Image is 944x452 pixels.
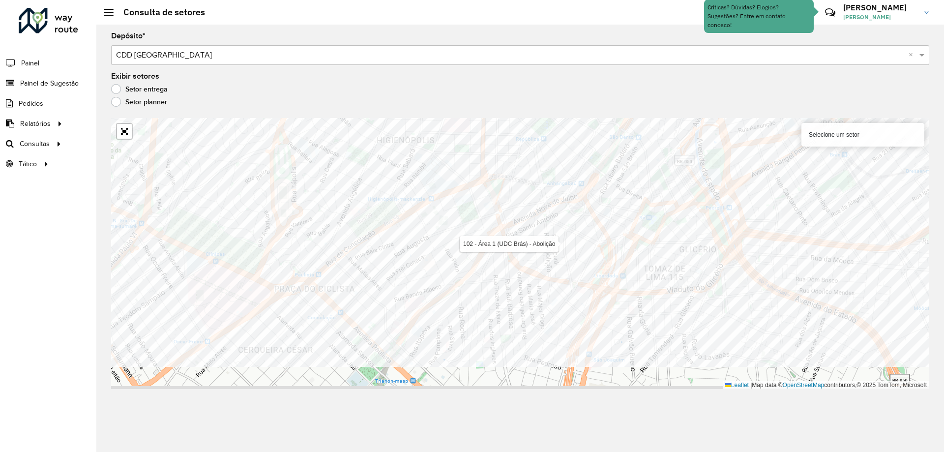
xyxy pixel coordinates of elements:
[820,2,841,23] a: Contato Rápido
[19,159,37,169] span: Tático
[20,119,51,129] span: Relatórios
[843,3,917,12] h3: [PERSON_NAME]
[725,382,749,389] a: Leaflet
[117,124,132,139] a: Abrir mapa em tela cheia
[801,123,924,147] div: Selecione um setor
[20,139,50,149] span: Consultas
[21,58,39,68] span: Painel
[111,30,146,42] label: Depósito
[111,97,167,107] label: Setor planner
[723,381,929,390] div: Map data © contributors,© 2025 TomTom, Microsoft
[909,49,917,61] span: Clear all
[114,7,205,18] h2: Consulta de setores
[20,78,79,89] span: Painel de Sugestão
[750,382,752,389] span: |
[111,70,159,82] label: Exibir setores
[19,98,43,109] span: Pedidos
[843,13,917,22] span: [PERSON_NAME]
[111,84,168,94] label: Setor entrega
[783,382,825,389] a: OpenStreetMap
